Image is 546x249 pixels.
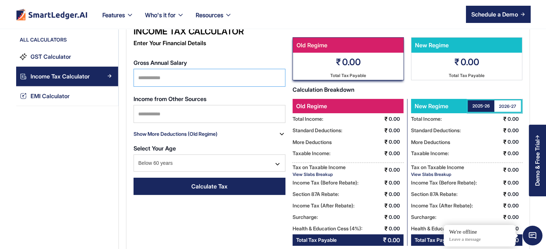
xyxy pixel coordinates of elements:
div: Income Tax (Before Rebate): [411,177,477,188]
div: Surcharge: [293,211,318,223]
a: EMI CalculatorArrow Right Blue [16,86,118,106]
img: mingcute_down-line [274,161,281,168]
div: 0.00 [508,148,522,159]
div: Features [102,10,125,20]
div: ₹ [503,223,507,234]
a: Calculate Tax [134,178,285,195]
div: New Regime [411,99,467,113]
div: Total Tax Payable [296,234,337,246]
span: Chat Widget [523,226,542,245]
div: 0.00 [389,211,403,223]
div: 0.00 [389,113,403,125]
div: Total Tax Payable [449,71,485,80]
a: Schedule a Demo [466,6,531,23]
div: ₹ [503,177,507,188]
div: Taxable Income: [411,148,449,159]
div: ₹ [503,200,507,211]
div: More Deductions [411,138,450,147]
div: More Deductions [293,138,332,147]
p: Leave a message [449,236,510,243]
div: Tax on Taxable Income [411,163,464,172]
div: 0.00 [389,200,403,211]
div: New Regime [411,38,518,53]
div: ₹ [384,223,388,234]
img: Arrow Right Blue [107,94,112,98]
div: 0.00 [508,125,522,136]
div: Calculation Breakdown [293,84,522,95]
div: Show More Deductions (Old Regime) [134,128,218,140]
div: Surcharge: [411,211,437,223]
div: Schedule a Demo [471,10,518,19]
a: GST CalculatorArrow Right Blue [16,47,118,67]
div: Calculate Tax [191,182,228,191]
div: Income Tax (Before Rebate): [293,177,359,188]
div: 0.00 [342,56,361,68]
div: We're offline [449,229,510,236]
strong: Select Your Age [134,145,176,152]
div: ₹ [384,113,388,125]
div: Income Tax Calculator [31,72,90,81]
div: Demo & Free Trial [534,139,541,186]
div: Total Income: [411,113,442,125]
div: Enter Your Financial Details [134,37,285,49]
a: home [15,9,88,20]
div: ₹ [384,188,388,200]
img: Arrow Right Blue [107,74,112,78]
div: Health & Education Cess (4%): [411,223,481,234]
div: Section 87A Rebate: [293,188,339,200]
img: Arrow Right Blue [107,54,112,58]
div: GST Calculator [31,52,71,62]
div: 0.00 [389,125,403,136]
div: Standard Deductions: [411,125,461,136]
div: ₹ [383,234,387,246]
div: 0.00 [508,113,522,125]
div: ₹ [503,188,507,200]
div: Taxable Income: [293,148,331,159]
img: footer logo [15,9,88,20]
div: Who's it for [145,10,176,20]
a: Income Tax CalculatorArrow Right Blue [16,67,118,86]
div: Health & Education Cess (4%): [293,223,363,234]
div: Old Regime [293,38,400,53]
div: Income Tax Calculator [134,26,285,37]
div: 0.00 [389,223,403,234]
div: ₹ [384,177,388,188]
div: ₹ [503,113,507,125]
div: 0.00 [508,223,522,234]
div: ₹ [503,125,507,136]
div: ₹ [384,148,388,159]
div: ₹ [384,164,388,176]
strong: Gross Annual Salary [134,59,187,66]
div: 0.00 [389,148,403,159]
div: 0.00 [461,56,479,68]
div: ₹ [336,56,341,68]
div: ₹ [454,56,459,68]
div: ₹ [384,125,388,136]
div: Income Tax (After Rebate): [411,200,473,211]
div: Tax on Taxable Income [293,163,346,172]
div: ₹ [384,211,388,223]
strong: Income from Other Sources [134,95,206,102]
div: View Slabs Breakup [411,172,464,177]
div: Section 87A Rebate: [411,188,458,200]
div: Income Tax (After Rebate): [293,200,355,211]
img: mingcute_down-line [278,130,285,138]
div: All Calculators [16,36,118,47]
div: ₹ [384,200,388,211]
div: Total Tax Payable [415,234,455,246]
div: Standard Deductions: [293,125,342,136]
div: Resources [190,10,238,29]
div: 2026-27 [499,103,516,109]
div: ₹ [384,136,388,148]
div: Old Regime [293,99,403,113]
div: 0.00 [389,177,403,188]
div: ₹ [503,148,507,159]
div: 0.00 [508,177,522,188]
div: 0.00 [508,164,522,176]
div: Resources [196,10,223,20]
div: ₹ [503,164,507,176]
div: 0.00 [389,136,403,148]
div: Who's it for [139,10,190,29]
div: Features [97,10,139,29]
